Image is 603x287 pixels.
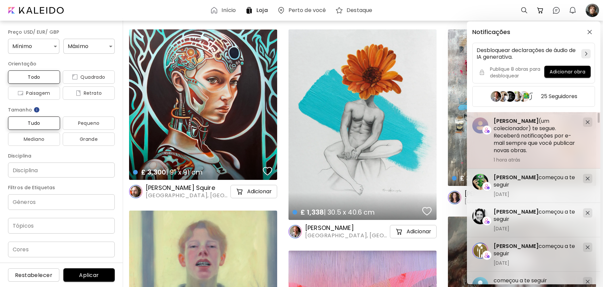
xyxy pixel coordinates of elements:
[494,277,578,284] h5: começou a te seguir
[490,66,544,79] h5: Publique 8 obras para desbloquear
[494,226,578,232] span: [DATE]
[472,29,510,35] h5: Notificações
[585,52,587,56] img: chevron
[494,174,539,181] span: [PERSON_NAME]
[494,117,539,125] span: [PERSON_NAME]
[584,27,595,37] button: closeButton
[494,208,578,223] h5: começou a te seguir
[494,208,539,216] span: [PERSON_NAME]
[494,191,578,197] span: [DATE]
[494,157,578,163] span: 1 hora atrás
[587,30,592,34] img: closeButton
[541,93,577,100] h5: 25 Seguidores
[494,242,539,250] span: [PERSON_NAME]
[494,117,578,154] h5: (um colecionador) te segue. Receberá notificações por e-mail sempre que você publicar novas obras.
[494,243,578,257] h5: começou a te seguir
[477,47,579,60] h5: Desbloquear declarações de áudio de IA generativa.
[544,66,591,79] a: Adicionar obra
[550,68,585,75] span: Adicionar obra
[494,260,578,266] span: [DATE]
[544,66,591,78] button: Adicionar obra
[494,174,578,189] h5: começou a te seguir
